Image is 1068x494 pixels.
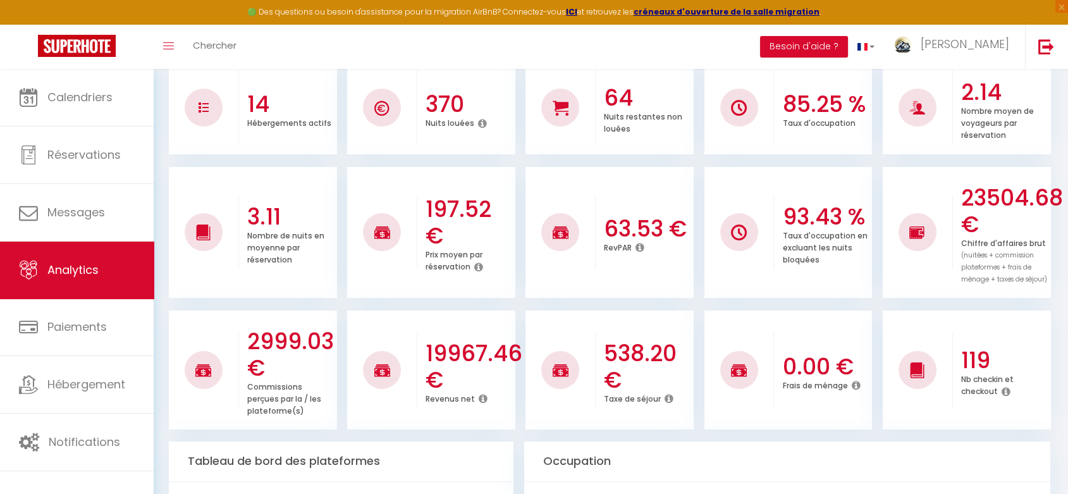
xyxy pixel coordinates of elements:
[731,225,747,240] img: NO IMAGE
[961,103,1034,140] p: Nombre moyen de voyageurs par réservation
[47,204,105,220] span: Messages
[604,340,691,393] h3: 538.20 €
[566,6,577,17] a: ICI
[961,235,1047,285] p: Chiffre d'affaires brut
[47,376,125,392] span: Hébergement
[760,36,848,58] button: Besoin d'aide ?
[604,216,691,242] h3: 63.53 €
[783,228,868,265] p: Taux d'occupation en excluant les nuits bloquées
[783,204,869,230] h3: 93.43 %
[47,89,113,105] span: Calendriers
[604,109,682,134] p: Nuits restantes non louées
[49,434,120,450] span: Notifications
[10,5,48,43] button: Ouvrir le widget de chat LiveChat
[193,39,236,52] span: Chercher
[961,371,1014,397] p: Nb checkin et checkout
[183,25,246,69] a: Chercher
[426,391,475,404] p: Revenus net
[199,102,209,113] img: NO IMAGE
[1038,39,1054,54] img: logout
[524,442,1050,481] div: Occupation
[961,347,1048,374] h3: 119
[247,204,334,230] h3: 3.11
[884,25,1025,69] a: ... [PERSON_NAME]
[169,442,513,481] div: Tableau de bord des plateformes
[426,196,512,249] h3: 197.52 €
[426,91,512,118] h3: 370
[893,36,912,53] img: ...
[47,262,99,278] span: Analytics
[247,379,321,416] p: Commissions perçues par la / les plateforme(s)
[783,354,869,380] h3: 0.00 €
[961,185,1048,238] h3: 23504.68 €
[426,340,512,393] h3: 19967.46 €
[426,247,482,272] p: Prix moyen par réservation
[783,115,856,128] p: Taux d'occupation
[426,115,474,128] p: Nuits louées
[38,35,116,57] img: Super Booking
[247,228,324,265] p: Nombre de nuits en moyenne par réservation
[247,115,331,128] p: Hébergements actifs
[604,240,632,253] p: RevPAR
[783,378,848,391] p: Frais de ménage
[909,225,925,240] img: NO IMAGE
[247,328,334,381] h3: 2999.03 €
[47,319,107,335] span: Paiements
[921,36,1009,52] span: [PERSON_NAME]
[247,91,334,118] h3: 14
[634,6,819,17] a: créneaux d'ouverture de la salle migration
[961,79,1048,106] h3: 2.14
[604,85,691,111] h3: 64
[961,250,1047,284] span: (nuitées + commission plateformes + frais de ménage + taxes de séjour)
[604,391,661,404] p: Taxe de séjour
[47,147,121,163] span: Réservations
[783,91,869,118] h3: 85.25 %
